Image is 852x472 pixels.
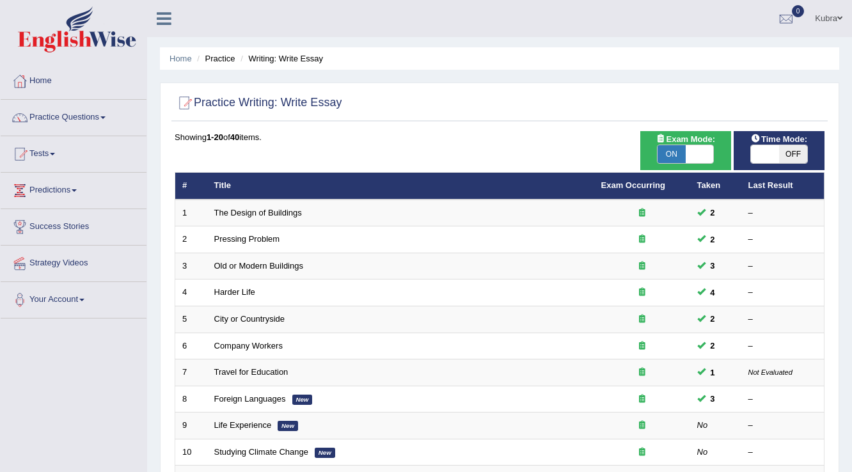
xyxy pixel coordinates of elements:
[214,394,286,404] a: Foreign Languages
[315,448,335,458] em: New
[175,359,207,386] td: 7
[601,420,683,432] div: Exam occurring question
[175,200,207,226] td: 1
[601,340,683,352] div: Exam occurring question
[651,132,720,146] span: Exam Mode:
[214,420,272,430] a: Life Experience
[706,233,720,246] span: You can still take this question
[601,446,683,459] div: Exam occurring question
[706,286,720,299] span: You can still take this question
[1,282,146,314] a: Your Account
[748,420,817,432] div: –
[697,447,708,457] em: No
[214,287,255,297] a: Harder Life
[230,132,239,142] b: 40
[237,52,323,65] li: Writing: Write Essay
[748,393,817,405] div: –
[214,341,283,350] a: Company Workers
[697,420,708,430] em: No
[1,246,146,278] a: Strategy Videos
[748,446,817,459] div: –
[601,287,683,299] div: Exam occurring question
[601,313,683,326] div: Exam occurring question
[214,234,280,244] a: Pressing Problem
[658,145,686,163] span: ON
[175,173,207,200] th: #
[175,306,207,333] td: 5
[175,413,207,439] td: 9
[175,439,207,466] td: 10
[601,366,683,379] div: Exam occurring question
[175,93,342,113] h2: Practice Writing: Write Essay
[746,132,812,146] span: Time Mode:
[706,392,720,405] span: You can still take this question
[748,233,817,246] div: –
[601,207,683,219] div: Exam occurring question
[175,131,824,143] div: Showing of items.
[278,421,298,431] em: New
[640,131,731,170] div: Show exams occurring in exams
[1,209,146,241] a: Success Stories
[706,259,720,272] span: You can still take this question
[175,386,207,413] td: 8
[1,173,146,205] a: Predictions
[1,136,146,168] a: Tests
[175,333,207,359] td: 6
[748,368,793,376] small: Not Evaluated
[748,340,817,352] div: –
[175,253,207,279] td: 3
[706,312,720,326] span: You can still take this question
[601,393,683,405] div: Exam occurring question
[748,313,817,326] div: –
[748,207,817,219] div: –
[214,367,288,377] a: Travel for Education
[207,173,594,200] th: Title
[170,54,192,63] a: Home
[214,447,308,457] a: Studying Climate Change
[601,180,665,190] a: Exam Occurring
[706,339,720,352] span: You can still take this question
[207,132,223,142] b: 1-20
[690,173,741,200] th: Taken
[214,314,285,324] a: City or Countryside
[194,52,235,65] li: Practice
[601,260,683,272] div: Exam occurring question
[748,287,817,299] div: –
[214,261,303,271] a: Old or Modern Buildings
[214,208,302,217] a: The Design of Buildings
[706,366,720,379] span: You can still take this question
[741,173,824,200] th: Last Result
[175,226,207,253] td: 2
[779,145,807,163] span: OFF
[1,100,146,132] a: Practice Questions
[792,5,805,17] span: 0
[175,279,207,306] td: 4
[292,395,313,405] em: New
[1,63,146,95] a: Home
[748,260,817,272] div: –
[706,206,720,219] span: You can still take this question
[601,233,683,246] div: Exam occurring question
